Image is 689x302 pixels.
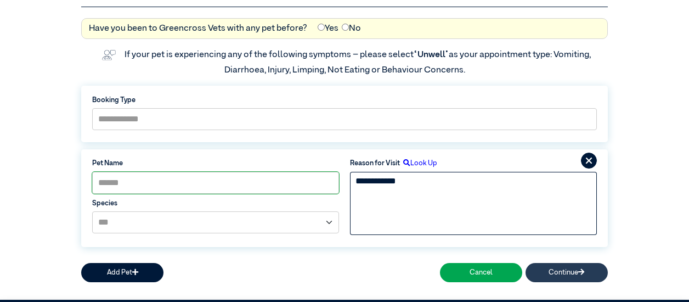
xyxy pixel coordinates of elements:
input: Yes [318,24,325,31]
input: No [342,24,349,31]
label: If your pet is experiencing any of the following symptoms – please select as your appointment typ... [125,51,592,75]
label: Look Up [400,158,437,169]
label: Reason for Visit [350,158,400,169]
span: “Unwell” [414,51,449,59]
button: Cancel [440,263,522,282]
label: No [342,22,361,35]
label: Have you been to Greencross Vets with any pet before? [89,22,307,35]
button: Add Pet [81,263,163,282]
label: Species [92,198,339,209]
label: Pet Name [92,158,339,169]
label: Yes [318,22,338,35]
button: Continue [526,263,608,282]
label: Booking Type [92,95,597,105]
img: vet [98,46,119,64]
